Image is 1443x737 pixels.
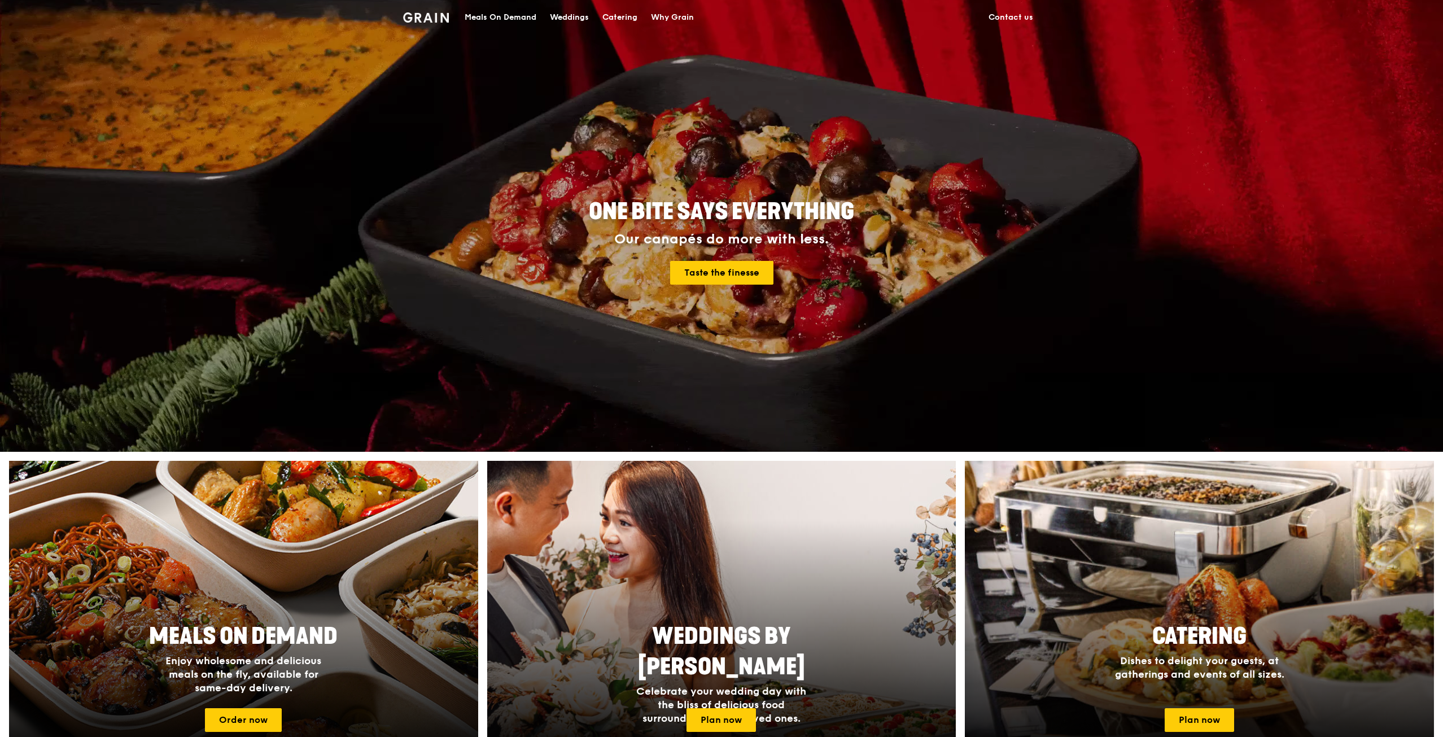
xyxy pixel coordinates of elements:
[165,655,321,694] span: Enjoy wholesome and delicious meals on the fly, available for same-day delivery.
[1165,708,1234,732] a: Plan now
[518,232,925,247] div: Our canapés do more with less.
[982,1,1040,34] a: Contact us
[403,12,449,23] img: Grain
[651,1,694,34] div: Why Grain
[550,1,589,34] div: Weddings
[670,261,773,285] a: Taste the finesse
[1152,623,1247,650] span: Catering
[602,1,637,34] div: Catering
[1115,655,1284,681] span: Dishes to delight your guests, at gatherings and events of all sizes.
[149,623,338,650] span: Meals On Demand
[596,1,644,34] a: Catering
[465,1,536,34] div: Meals On Demand
[638,623,805,681] span: Weddings by [PERSON_NAME]
[686,708,756,732] a: Plan now
[636,685,806,725] span: Celebrate your wedding day with the bliss of delicious food surrounded by your loved ones.
[644,1,701,34] a: Why Grain
[205,708,282,732] a: Order now
[543,1,596,34] a: Weddings
[589,198,854,225] span: ONE BITE SAYS EVERYTHING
